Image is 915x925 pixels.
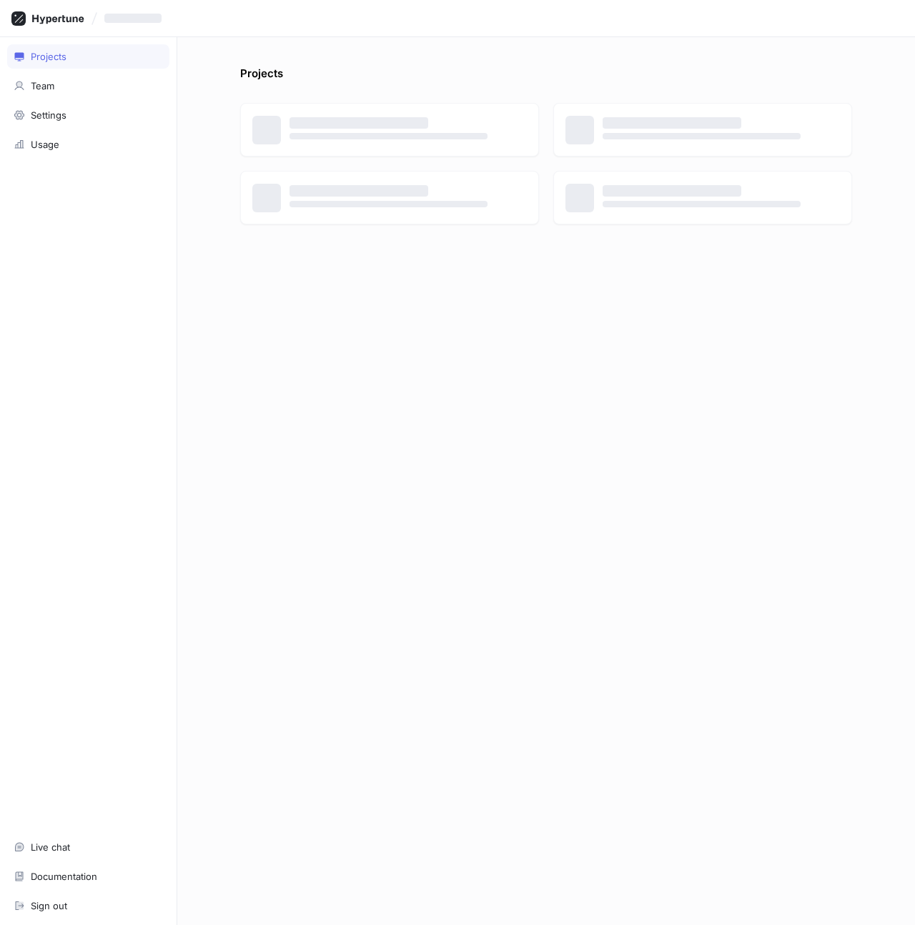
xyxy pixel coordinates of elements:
[290,117,428,129] span: ‌
[31,139,59,150] div: Usage
[240,66,283,89] p: Projects
[290,201,488,207] span: ‌
[290,133,488,139] span: ‌
[603,117,741,129] span: ‌
[104,14,162,23] span: ‌
[31,109,66,121] div: Settings
[603,185,741,197] span: ‌
[7,74,169,98] a: Team
[7,132,169,157] a: Usage
[7,103,169,127] a: Settings
[603,133,801,139] span: ‌
[99,6,173,30] button: ‌
[31,51,66,62] div: Projects
[7,44,169,69] a: Projects
[31,871,97,882] div: Documentation
[31,80,54,91] div: Team
[7,864,169,889] a: Documentation
[290,185,428,197] span: ‌
[31,841,70,853] div: Live chat
[603,201,801,207] span: ‌
[31,900,67,911] div: Sign out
